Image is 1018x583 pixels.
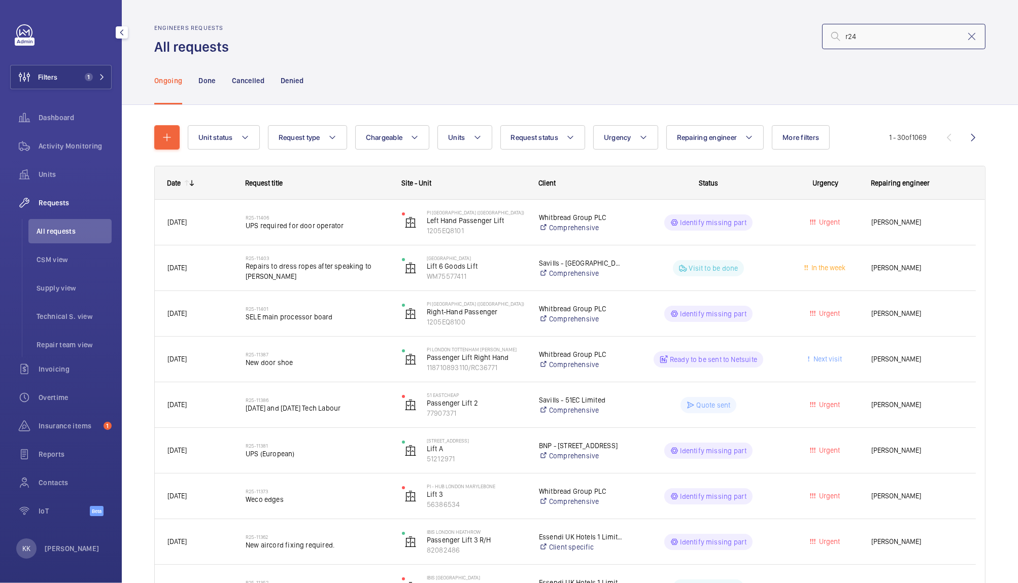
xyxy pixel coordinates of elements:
p: Identify missing part [681,309,747,319]
h2: R25-11387 [246,351,389,357]
a: Comprehensive [539,314,624,324]
span: [DATE] and [DATE] Tech Labour [246,403,389,413]
span: [DATE] [167,309,187,317]
span: Insurance items [39,421,99,431]
p: 56386534 [427,499,526,509]
span: [DATE] [167,537,187,545]
span: Reports [39,449,112,459]
h1: All requests [154,38,235,56]
span: Urgent [818,446,840,454]
h2: R25-11373 [246,488,389,494]
p: Quote sent [697,400,731,410]
p: 1205EQ8101 [427,226,526,236]
span: Urgency [604,133,631,141]
span: [DATE] [167,446,187,454]
p: PI [GEOGRAPHIC_DATA] ([GEOGRAPHIC_DATA]) [427,209,526,215]
p: WM75577411 [427,271,526,281]
button: Repairing engineer [666,125,764,150]
p: Identify missing part [681,537,747,547]
span: 1 - 30 1069 [889,134,927,141]
h2: R25-11381 [246,443,389,449]
p: Left Hand Passenger Lift [427,215,526,226]
p: Savills - 51EC Limited [539,395,624,405]
span: Request title [245,179,283,187]
span: Technical S. view [37,311,112,321]
p: Whitbread Group PLC [539,349,624,359]
span: [PERSON_NAME] [871,308,963,319]
span: New door shoe [246,357,389,368]
span: [PERSON_NAME] [871,536,963,548]
p: Lift 3 [427,489,526,499]
span: [PERSON_NAME] [871,399,963,411]
h2: R25-11406 [246,214,389,221]
p: PI [GEOGRAPHIC_DATA] ([GEOGRAPHIC_DATA]) [427,301,526,307]
h2: R25-11386 [246,397,389,403]
span: UPS (European) [246,449,389,459]
span: [DATE] [167,355,187,363]
span: Repairing engineer [677,133,737,141]
span: Status [699,179,718,187]
img: elevator.svg [404,490,417,502]
span: [PERSON_NAME] [871,262,963,274]
a: Client specific [539,542,624,552]
span: Contacts [39,478,112,488]
span: Urgency [813,179,839,187]
span: [PERSON_NAME] [871,445,963,456]
a: Comprehensive [539,268,624,278]
button: Filters1 [10,65,112,89]
img: elevator.svg [404,308,417,320]
span: Site - Unit [401,179,431,187]
span: More filters [783,133,819,141]
span: Next visit [811,355,842,363]
span: All requests [37,226,112,236]
p: Lift A [427,444,526,454]
span: Beta [90,506,104,516]
span: Units [39,169,112,179]
a: Comprehensive [539,405,624,415]
span: Units [448,133,465,141]
p: BNP - [STREET_ADDRESS] [539,441,624,451]
a: Comprehensive [539,223,624,233]
p: 1205EQ8100 [427,317,526,327]
span: [DATE] [167,218,187,226]
span: [DATE] [167,400,187,409]
p: Savills - [GEOGRAPHIC_DATA] [539,258,624,268]
p: Whitbread Group PLC [539,212,624,223]
p: Identify missing part [681,491,747,501]
span: [PERSON_NAME] [871,353,963,365]
span: CSM view [37,254,112,265]
span: Weco edges [246,494,389,504]
span: IoT [39,506,90,516]
img: elevator.svg [404,216,417,229]
img: elevator.svg [404,445,417,457]
span: [DATE] [167,492,187,500]
span: [DATE] [167,264,187,272]
span: Client [538,179,556,187]
p: PI - Hub London Marylebone [427,483,526,489]
p: Ongoing [154,76,182,86]
p: [PERSON_NAME] [45,543,99,554]
span: Request status [511,133,559,141]
h2: R25-11401 [246,306,389,312]
p: Passenger Lift 2 [427,398,526,408]
input: Search by request number or quote number [822,24,986,49]
p: KK [22,543,30,554]
button: Chargeable [355,125,430,150]
button: Units [437,125,492,150]
button: More filters [772,125,830,150]
p: Done [198,76,215,86]
button: Request status [500,125,586,150]
span: Repairs to dress ropes after speaking to [PERSON_NAME] [246,261,389,281]
span: Urgent [818,309,840,317]
span: Chargeable [366,133,403,141]
span: Urgent [818,492,840,500]
p: [STREET_ADDRESS] [427,438,526,444]
button: Request type [268,125,347,150]
p: IBIS [GEOGRAPHIC_DATA] [427,574,526,580]
button: Unit status [188,125,260,150]
p: 77907371 [427,408,526,418]
span: Request type [279,133,320,141]
span: [PERSON_NAME] [871,216,963,228]
img: elevator.svg [404,399,417,411]
span: SELE main processor board [246,312,389,322]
